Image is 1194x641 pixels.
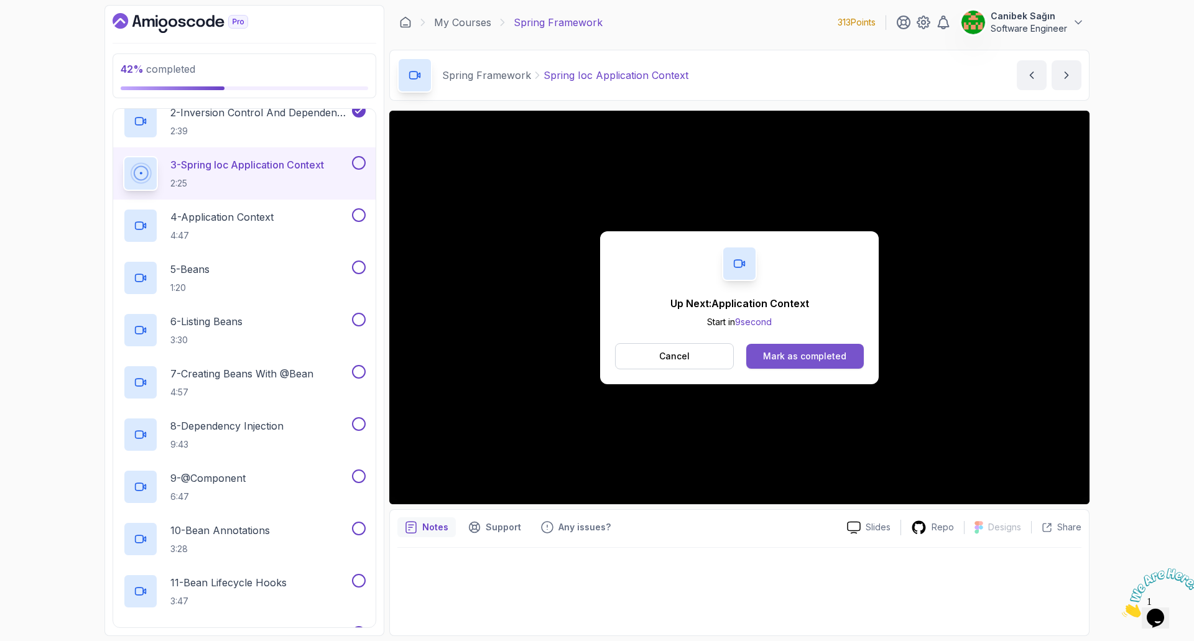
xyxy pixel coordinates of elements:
[837,521,900,534] a: Slides
[961,11,985,34] img: user profile image
[558,521,611,533] p: Any issues?
[932,521,954,533] p: Repo
[170,177,324,190] p: 2:25
[170,595,287,607] p: 3:47
[670,296,809,311] p: Up Next: Application Context
[170,210,274,224] p: 4 - Application Context
[123,522,366,556] button: 10-Bean Annotations3:28
[170,334,243,346] p: 3:30
[170,418,284,433] p: 8 - Dependency Injection
[170,543,270,555] p: 3:28
[434,15,491,30] a: My Courses
[866,521,891,533] p: Slides
[670,316,809,328] p: Start in
[838,16,876,29] p: 313 Points
[991,10,1067,22] p: Canibek Sağın
[123,417,366,452] button: 8-Dependency Injection9:43
[988,521,1021,533] p: Designs
[170,105,349,120] p: 2 - Inversion Control And Dependency Injection
[170,262,210,277] p: 5 - Beans
[170,523,270,538] p: 10 - Bean Annotations
[170,125,349,137] p: 2:39
[763,350,846,362] div: Mark as completed
[659,350,690,362] p: Cancel
[170,491,246,503] p: 6:47
[170,366,313,381] p: 7 - Creating Beans With @Bean
[170,282,210,294] p: 1:20
[123,104,366,139] button: 2-Inversion Control And Dependency Injection2:39
[534,517,618,537] button: Feedback button
[5,5,10,16] span: 1
[170,575,287,590] p: 11 - Bean Lifecycle Hooks
[461,517,529,537] button: Support button
[961,10,1085,35] button: user profile imageCanibek SağınSoftware Engineer
[399,16,412,29] a: Dashboard
[901,520,964,535] a: Repo
[514,15,603,30] p: Spring Framework
[735,316,772,327] span: 9 second
[1017,60,1047,90] button: previous content
[113,13,277,33] a: Dashboard
[170,386,313,399] p: 4:57
[121,63,195,75] span: completed
[1057,521,1081,533] p: Share
[397,517,456,537] button: notes button
[123,574,366,609] button: 11-Bean Lifecycle Hooks3:47
[442,68,531,83] p: Spring Framework
[170,438,284,451] p: 9:43
[170,471,246,486] p: 9 - @Component
[121,63,144,75] span: 42 %
[123,365,366,400] button: 7-Creating Beans With @Bean4:57
[123,313,366,348] button: 6-Listing Beans3:30
[170,157,324,172] p: 3 - Spring Ioc Application Context
[389,111,1090,504] iframe: 3 - Spring IoC Application Context
[123,156,366,191] button: 3-Spring Ioc Application Context2:25
[5,5,82,54] img: Chat attention grabber
[486,521,521,533] p: Support
[1117,563,1194,622] iframe: chat widget
[123,261,366,295] button: 5-Beans1:20
[123,469,366,504] button: 9-@Component6:47
[1031,521,1081,533] button: Share
[615,343,734,369] button: Cancel
[123,208,366,243] button: 4-Application Context4:47
[170,229,274,242] p: 4:47
[544,68,688,83] p: Spring Ioc Application Context
[1052,60,1081,90] button: next content
[746,344,864,369] button: Mark as completed
[170,314,243,329] p: 6 - Listing Beans
[991,22,1067,35] p: Software Engineer
[422,521,448,533] p: Notes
